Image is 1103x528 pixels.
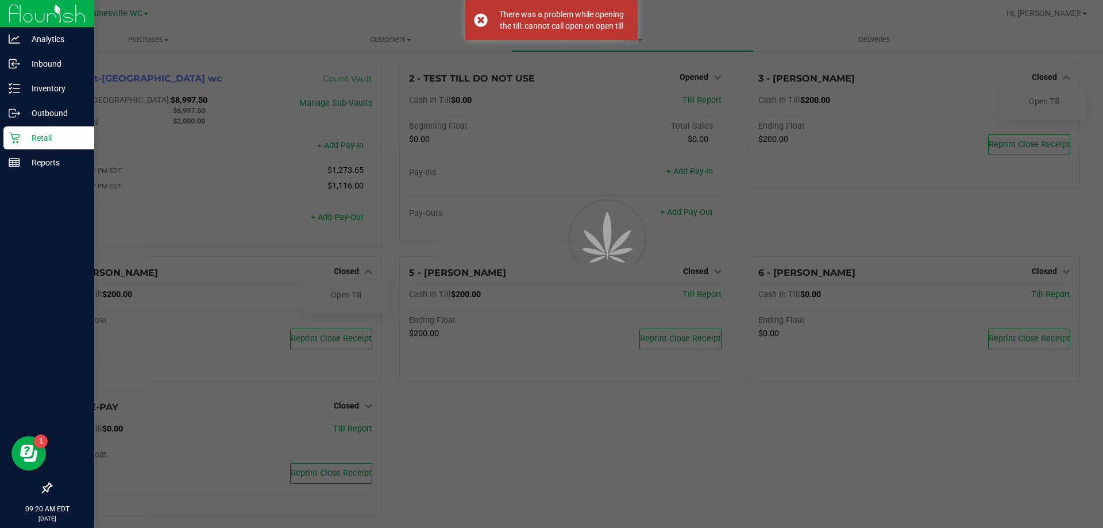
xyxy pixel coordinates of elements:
[20,82,89,95] p: Inventory
[5,514,89,523] p: [DATE]
[9,132,20,144] inline-svg: Retail
[9,33,20,45] inline-svg: Analytics
[9,107,20,119] inline-svg: Outbound
[20,131,89,145] p: Retail
[34,434,48,448] iframe: Resource center unread badge
[20,57,89,71] p: Inbound
[9,157,20,168] inline-svg: Reports
[20,32,89,46] p: Analytics
[20,156,89,169] p: Reports
[9,83,20,94] inline-svg: Inventory
[494,9,629,32] div: There was a problem while opening the till: cannot call open on open till
[5,504,89,514] p: 09:20 AM EDT
[20,106,89,120] p: Outbound
[9,58,20,70] inline-svg: Inbound
[11,436,46,471] iframe: Resource center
